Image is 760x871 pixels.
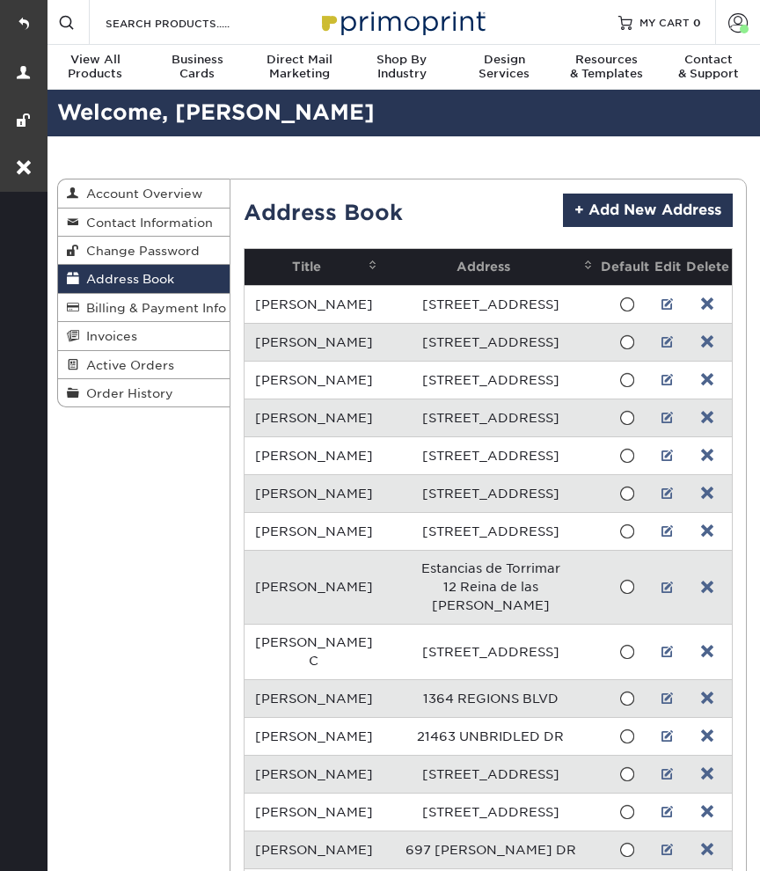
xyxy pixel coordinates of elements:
td: [PERSON_NAME] [245,755,383,793]
td: Estancias de Torrimar 12 Reina de las [PERSON_NAME] [383,550,598,624]
td: [PERSON_NAME] [245,474,383,512]
td: [PERSON_NAME] [245,550,383,624]
td: [PERSON_NAME] [245,436,383,474]
td: [PERSON_NAME] [245,831,383,868]
td: 697 [PERSON_NAME] DR [383,831,598,868]
span: 0 [693,16,701,28]
h2: Address Book [244,194,403,226]
td: [STREET_ADDRESS] [383,323,598,361]
td: [STREET_ADDRESS] [383,399,598,436]
td: [STREET_ADDRESS] [383,436,598,474]
div: & Templates [555,53,657,81]
a: Account Overview [58,179,230,208]
th: Edit [652,249,683,285]
a: Resources& Templates [555,45,657,91]
span: Active Orders [79,358,174,372]
span: Invoices [79,329,137,343]
span: Contact [658,53,760,67]
div: Services [453,53,555,81]
th: Default [598,249,652,285]
th: Address [383,249,598,285]
td: 1364 REGIONS BLVD [383,679,598,717]
td: [PERSON_NAME] [245,399,383,436]
a: Direct MailMarketing [249,45,351,91]
a: Change Password [58,237,230,265]
span: Resources [555,53,657,67]
a: Order History [58,379,230,406]
div: & Support [658,53,760,81]
h2: Welcome, [PERSON_NAME] [44,97,760,129]
a: + Add New Address [563,194,733,227]
div: Products [44,53,146,81]
td: [STREET_ADDRESS] [383,361,598,399]
div: Cards [146,53,248,81]
td: [STREET_ADDRESS] [383,624,598,679]
td: [PERSON_NAME] C [245,624,383,679]
td: [PERSON_NAME] [245,323,383,361]
td: [PERSON_NAME] [245,679,383,717]
a: Invoices [58,322,230,350]
span: Order History [79,386,173,400]
td: [STREET_ADDRESS] [383,285,598,323]
td: [PERSON_NAME] [245,512,383,550]
a: Address Book [58,265,230,293]
a: View AllProducts [44,45,146,91]
a: Contact Information [58,209,230,237]
div: Marketing [249,53,351,81]
td: [STREET_ADDRESS] [383,755,598,793]
span: Design [453,53,555,67]
td: [PERSON_NAME] [245,361,383,399]
th: Title [245,249,383,285]
span: Direct Mail [249,53,351,67]
td: [STREET_ADDRESS] [383,474,598,512]
img: Primoprint [314,3,490,40]
span: Account Overview [79,187,202,201]
span: View All [44,53,146,67]
input: SEARCH PRODUCTS..... [104,12,275,33]
td: 21463 UNBRIDLED DR [383,717,598,755]
span: Contact Information [79,216,213,230]
span: MY CART [639,15,690,30]
td: [STREET_ADDRESS] [383,512,598,550]
span: Business [146,53,248,67]
a: BusinessCards [146,45,248,91]
div: Industry [351,53,453,81]
th: Delete [683,249,732,285]
a: Contact& Support [658,45,760,91]
td: [PERSON_NAME] [245,285,383,323]
span: Billing & Payment Info [79,301,226,315]
a: Billing & Payment Info [58,294,230,322]
a: Shop ByIndustry [351,45,453,91]
a: Active Orders [58,351,230,379]
a: DesignServices [453,45,555,91]
span: Change Password [79,244,200,258]
td: [PERSON_NAME] [245,717,383,755]
span: Address Book [79,272,174,286]
td: [PERSON_NAME] [245,793,383,831]
td: [STREET_ADDRESS] [383,793,598,831]
span: Shop By [351,53,453,67]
